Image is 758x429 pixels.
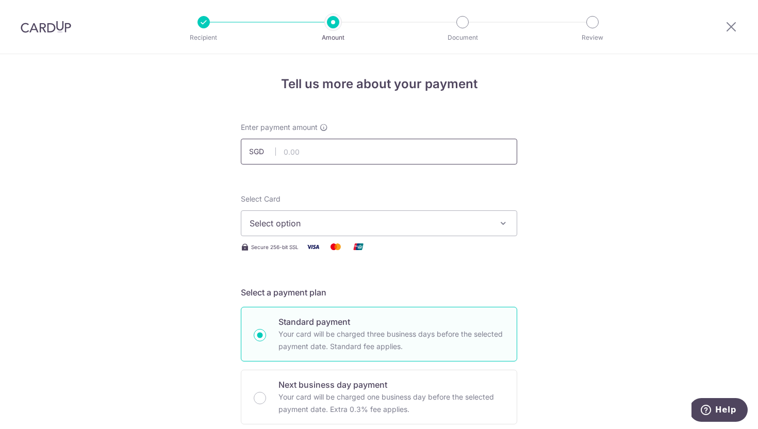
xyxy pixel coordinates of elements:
p: Document [424,32,501,43]
span: Secure 256-bit SSL [251,243,299,251]
h5: Select a payment plan [241,286,517,299]
span: translation missing: en.payables.payment_networks.credit_card.summary.labels.select_card [241,194,281,203]
p: Review [554,32,631,43]
img: Union Pay [348,240,369,253]
h4: Tell us more about your payment [241,75,517,93]
p: Standard payment [278,316,504,328]
p: Your card will be charged one business day before the selected payment date. Extra 0.3% fee applies. [278,391,504,416]
p: Amount [295,32,371,43]
span: SGD [249,146,276,157]
input: 0.00 [241,139,517,164]
img: Mastercard [325,240,346,253]
img: CardUp [21,21,71,33]
iframe: Opens a widget where you can find more information [691,398,748,424]
span: Select option [250,217,490,229]
span: Enter payment amount [241,122,318,133]
p: Next business day payment [278,378,504,391]
p: Your card will be charged three business days before the selected payment date. Standard fee appl... [278,328,504,353]
img: Visa [303,240,323,253]
button: Select option [241,210,517,236]
p: Recipient [166,32,242,43]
